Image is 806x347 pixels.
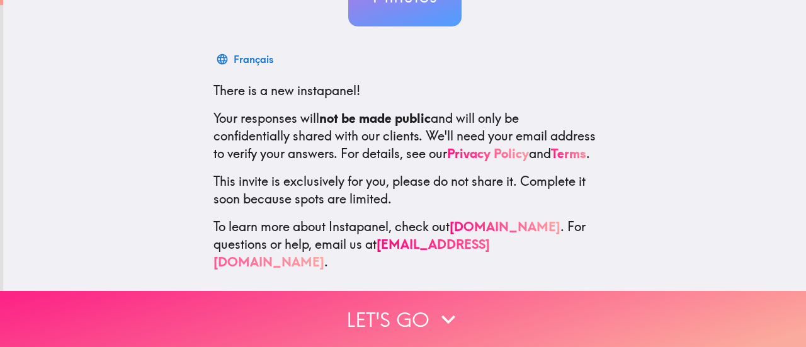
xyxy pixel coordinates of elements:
[213,82,360,98] span: There is a new instapanel!
[447,145,529,161] a: Privacy Policy
[551,145,586,161] a: Terms
[319,110,431,126] b: not be made public
[213,110,596,162] p: Your responses will and will only be confidentially shared with our clients. We'll need your emai...
[213,173,596,208] p: This invite is exclusively for you, please do not share it. Complete it soon because spots are li...
[213,47,278,72] button: Français
[234,50,273,68] div: Français
[213,236,490,270] a: [EMAIL_ADDRESS][DOMAIN_NAME]
[213,218,596,271] p: To learn more about Instapanel, check out . For questions or help, email us at .
[450,219,560,234] a: [DOMAIN_NAME]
